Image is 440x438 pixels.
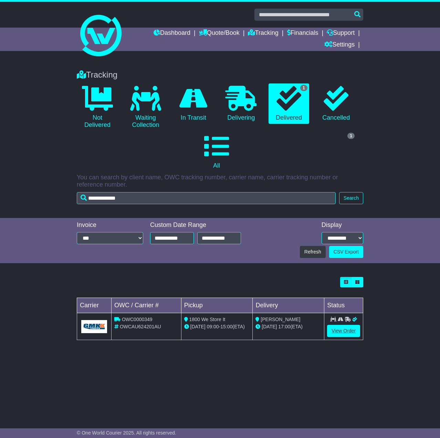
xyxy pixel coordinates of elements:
[300,246,326,258] button: Refresh
[207,324,219,329] span: 09:00
[269,83,309,124] a: 1 Delivered
[262,324,277,329] span: [DATE]
[327,325,360,337] a: View Order
[300,85,307,91] span: 1
[120,324,161,329] span: OWCAU624201AU
[253,298,324,313] td: Delivery
[122,317,153,322] span: OWC0000349
[287,28,318,39] a: Financials
[77,174,363,189] p: You can search by client name, OWC tracking number, carrier name, carrier tracking number or refe...
[125,83,166,131] a: Waiting Collection
[347,133,355,139] span: 1
[184,323,250,330] div: - (ETA)
[77,221,143,229] div: Invoice
[112,298,181,313] td: OWC / Carrier #
[73,70,367,80] div: Tracking
[324,298,363,313] td: Status
[154,28,190,39] a: Dashboard
[77,83,118,131] a: Not Delivered
[181,298,253,313] td: Pickup
[220,324,232,329] span: 15:00
[329,246,363,258] a: CSV Export
[77,298,112,313] td: Carrier
[173,83,213,124] a: In Transit
[316,83,356,124] a: Cancelled
[220,83,262,124] a: Delivering
[190,324,206,329] span: [DATE]
[339,192,363,204] button: Search
[261,317,300,322] span: [PERSON_NAME]
[77,131,356,172] a: 1 All
[324,39,355,51] a: Settings
[150,221,241,229] div: Custom Date Range
[199,28,240,39] a: Quote/Book
[81,320,107,333] img: GetCarrierServiceLogo
[278,324,290,329] span: 17:00
[77,430,176,436] span: © One World Courier 2025. All rights reserved.
[327,28,355,39] a: Support
[322,221,363,229] div: Display
[189,317,226,322] span: 1800 We Store It
[255,323,321,330] div: (ETA)
[248,28,278,39] a: Tracking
